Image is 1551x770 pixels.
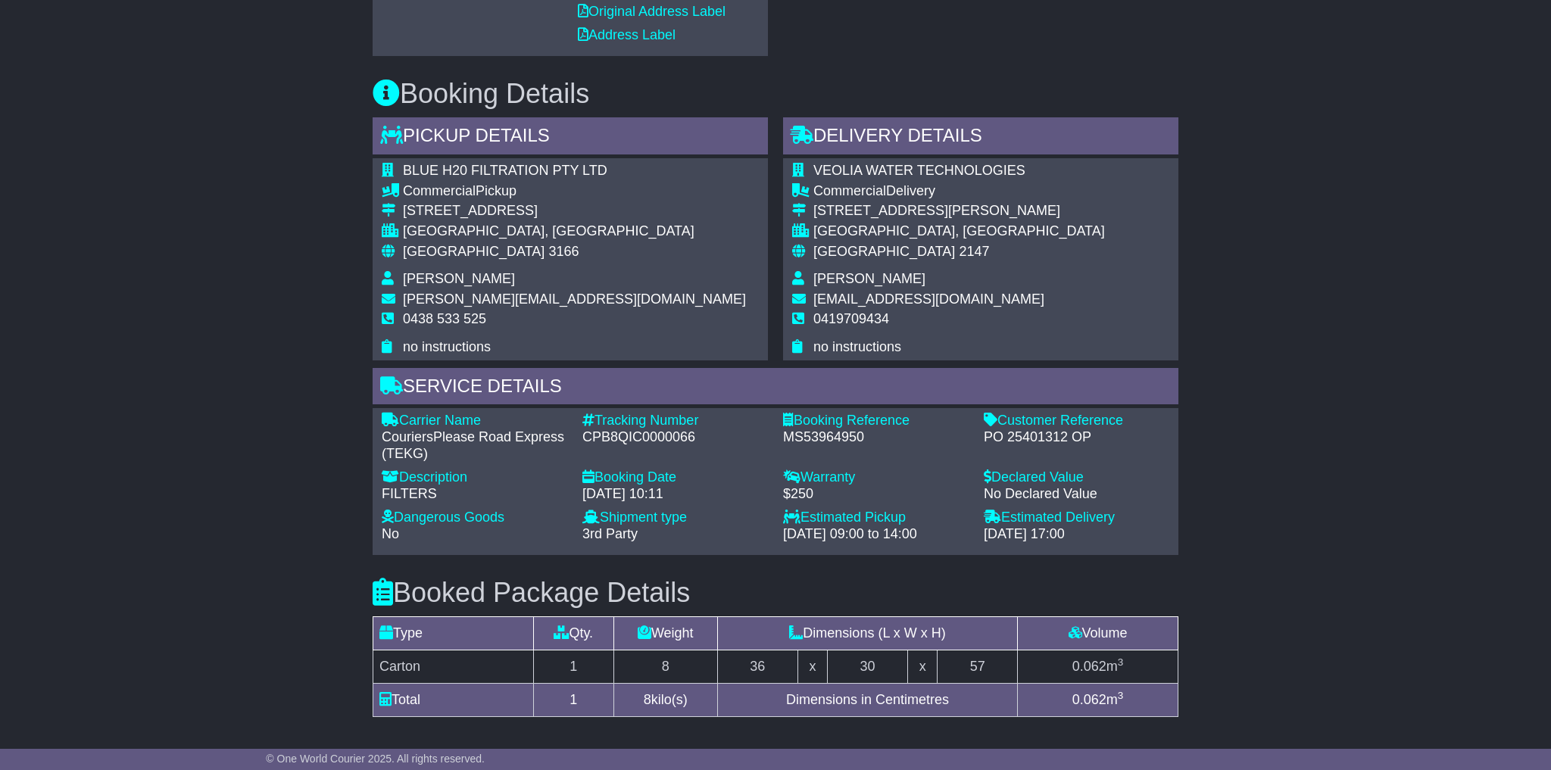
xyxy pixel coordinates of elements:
[644,692,651,707] span: 8
[266,753,485,765] span: © One World Courier 2025. All rights reserved.
[548,244,579,259] span: 3166
[373,617,534,650] td: Type
[1018,617,1178,650] td: Volume
[783,510,969,526] div: Estimated Pickup
[613,684,717,717] td: kilo(s)
[382,510,567,526] div: Dangerous Goods
[1018,684,1178,717] td: m
[582,429,768,446] div: CPB8QIC0000066
[797,650,827,684] td: x
[813,244,955,259] span: [GEOGRAPHIC_DATA]
[717,650,797,684] td: 36
[938,650,1018,684] td: 57
[984,510,1169,526] div: Estimated Delivery
[783,526,969,543] div: [DATE] 09:00 to 14:00
[373,578,1178,608] h3: Booked Package Details
[373,79,1178,109] h3: Booking Details
[984,429,1169,446] div: PO 25401312 OP
[578,4,726,19] a: Original Address Label
[382,429,567,462] div: CouriersPlease Road Express (TEKG)
[382,413,567,429] div: Carrier Name
[403,311,486,326] span: 0438 533 525
[582,413,768,429] div: Tracking Number
[582,469,768,486] div: Booking Date
[984,469,1169,486] div: Declared Value
[783,469,969,486] div: Warranty
[533,650,613,684] td: 1
[382,469,567,486] div: Description
[717,684,1017,717] td: Dimensions in Centimetres
[582,526,638,541] span: 3rd Party
[582,510,768,526] div: Shipment type
[403,223,746,240] div: [GEOGRAPHIC_DATA], [GEOGRAPHIC_DATA]
[828,650,908,684] td: 30
[813,339,901,354] span: no instructions
[582,486,768,503] div: [DATE] 10:11
[1118,656,1124,668] sup: 3
[373,368,1178,409] div: Service Details
[1018,650,1178,684] td: m
[1072,692,1106,707] span: 0.062
[533,684,613,717] td: 1
[813,203,1105,220] div: [STREET_ADDRESS][PERSON_NAME]
[1118,690,1124,701] sup: 3
[403,271,515,286] span: [PERSON_NAME]
[813,311,889,326] span: 0419709434
[813,223,1105,240] div: [GEOGRAPHIC_DATA], [GEOGRAPHIC_DATA]
[984,413,1169,429] div: Customer Reference
[907,650,937,684] td: x
[813,291,1044,307] span: [EMAIL_ADDRESS][DOMAIN_NAME]
[403,203,746,220] div: [STREET_ADDRESS]
[959,244,989,259] span: 2147
[613,650,717,684] td: 8
[373,684,534,717] td: Total
[578,27,676,42] a: Address Label
[403,183,746,200] div: Pickup
[403,163,607,178] span: BLUE H20 FILTRATION PTY LTD
[533,617,613,650] td: Qty.
[813,183,886,198] span: Commercial
[783,117,1178,158] div: Delivery Details
[382,486,567,503] div: FILTERS
[984,486,1169,503] div: No Declared Value
[613,617,717,650] td: Weight
[783,486,969,503] div: $250
[984,526,1169,543] div: [DATE] 17:00
[783,413,969,429] div: Booking Reference
[373,650,534,684] td: Carton
[783,429,969,446] div: MS53964950
[813,271,925,286] span: [PERSON_NAME]
[1072,659,1106,674] span: 0.062
[403,339,491,354] span: no instructions
[403,183,476,198] span: Commercial
[403,244,545,259] span: [GEOGRAPHIC_DATA]
[717,617,1017,650] td: Dimensions (L x W x H)
[813,183,1105,200] div: Delivery
[813,163,1025,178] span: VEOLIA WATER TECHNOLOGIES
[373,117,768,158] div: Pickup Details
[382,526,399,541] span: No
[403,291,746,307] span: [PERSON_NAME][EMAIL_ADDRESS][DOMAIN_NAME]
